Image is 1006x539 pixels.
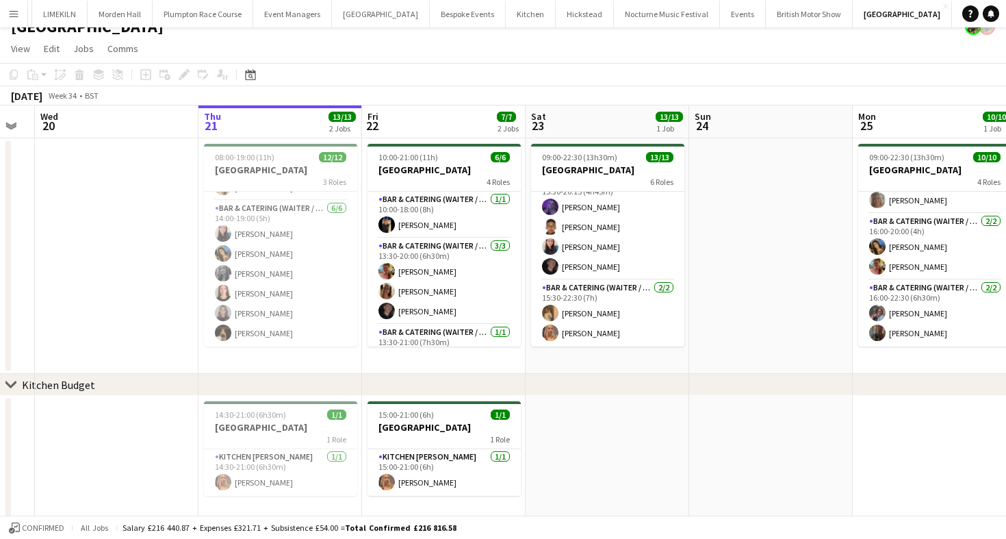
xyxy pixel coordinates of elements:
[323,177,346,187] span: 3 Roles
[720,1,766,27] button: Events
[204,201,357,347] app-card-role: Bar & Catering (Waiter / waitress)6/614:00-19:00 (5h)[PERSON_NAME][PERSON_NAME][PERSON_NAME][PERS...
[695,110,711,123] span: Sun
[531,164,684,176] h3: [GEOGRAPHIC_DATA]
[367,238,521,325] app-card-role: Bar & Catering (Waiter / waitress)3/313:30-20:00 (6h30m)[PERSON_NAME][PERSON_NAME][PERSON_NAME]
[153,1,253,27] button: Plumpton Race Course
[22,378,95,392] div: Kitchen Budget
[853,1,952,27] button: [GEOGRAPHIC_DATA]
[656,123,682,134] div: 1 Job
[490,434,510,444] span: 1 Role
[345,523,456,533] span: Total Confirmed £216 816.58
[38,118,58,134] span: 20
[32,1,88,27] button: LIMEKILN
[5,40,36,58] a: View
[487,177,510,187] span: 4 Roles
[531,174,684,280] app-card-role: Bar & Catering (Waiter / waitress)4/415:30-20:15 (4h45m)[PERSON_NAME][PERSON_NAME][PERSON_NAME][P...
[529,118,546,134] span: 23
[365,118,378,134] span: 22
[215,152,274,162] span: 08:00-19:00 (11h)
[856,118,876,134] span: 25
[215,410,286,420] span: 14:30-21:00 (6h30m)
[646,152,673,162] span: 13/13
[44,42,60,55] span: Edit
[614,1,720,27] button: Nocturne Music Festival
[204,401,357,496] app-job-card: 14:30-21:00 (6h30m)1/1[GEOGRAPHIC_DATA]1 RoleKitchen [PERSON_NAME]1/114:30-21:00 (6h30m)[PERSON_N...
[329,123,355,134] div: 2 Jobs
[7,521,66,536] button: Confirmed
[531,144,684,347] app-job-card: 09:00-22:30 (13h30m)13/13[GEOGRAPHIC_DATA]6 Roles13:30-22:30 (9h)[PERSON_NAME]Bar & Catering (Wai...
[367,421,521,434] h3: [GEOGRAPHIC_DATA]
[491,152,510,162] span: 6/6
[11,42,30,55] span: View
[326,434,346,444] span: 1 Role
[102,40,144,58] a: Comms
[328,112,356,122] span: 13/13
[88,1,153,27] button: Morden Hall
[367,449,521,496] app-card-role: Kitchen [PERSON_NAME]1/115:00-21:00 (6h)[PERSON_NAME]
[319,152,346,162] span: 12/12
[204,164,357,176] h3: [GEOGRAPHIC_DATA]
[869,152,944,162] span: 09:00-22:30 (13h30m)
[122,523,456,533] div: Salary £216 440.87 + Expenses £321.71 + Subsistence £54.00 =
[367,110,378,123] span: Fri
[68,40,99,58] a: Jobs
[650,177,673,187] span: 6 Roles
[498,123,519,134] div: 2 Jobs
[85,90,99,101] div: BST
[497,112,516,122] span: 7/7
[977,177,1001,187] span: 4 Roles
[367,164,521,176] h3: [GEOGRAPHIC_DATA]
[202,118,221,134] span: 21
[973,152,1001,162] span: 10/10
[204,421,357,434] h3: [GEOGRAPHIC_DATA]
[491,410,510,420] span: 1/1
[332,1,430,27] button: [GEOGRAPHIC_DATA]
[107,42,138,55] span: Comms
[506,1,556,27] button: Kitchen
[204,144,357,347] app-job-card: 08:00-19:00 (11h)12/12[GEOGRAPHIC_DATA]3 Roles[PERSON_NAME][PERSON_NAME][PERSON_NAME]Bar & Cateri...
[378,410,434,420] span: 15:00-21:00 (6h)
[656,112,683,122] span: 13/13
[38,40,65,58] a: Edit
[858,110,876,123] span: Mon
[253,1,332,27] button: Event Managers
[531,110,546,123] span: Sat
[204,110,221,123] span: Thu
[40,110,58,123] span: Wed
[22,523,64,533] span: Confirmed
[367,144,521,347] app-job-card: 10:00-21:00 (11h)6/6[GEOGRAPHIC_DATA]4 RolesBar & Catering (Waiter / waitress)1/110:00-18:00 (8h)...
[693,118,711,134] span: 24
[367,401,521,496] app-job-card: 15:00-21:00 (6h)1/1[GEOGRAPHIC_DATA]1 RoleKitchen [PERSON_NAME]1/115:00-21:00 (6h)[PERSON_NAME]
[378,152,438,162] span: 10:00-21:00 (11h)
[204,449,357,496] app-card-role: Kitchen [PERSON_NAME]1/114:30-21:00 (6h30m)[PERSON_NAME]
[78,523,111,533] span: All jobs
[327,410,346,420] span: 1/1
[367,325,521,371] app-card-role: Bar & Catering (Waiter / waitress)1/113:30-21:00 (7h30m)
[531,280,684,347] app-card-role: Bar & Catering (Waiter / waitress)2/215:30-22:30 (7h)[PERSON_NAME][PERSON_NAME]
[430,1,506,27] button: Bespoke Events
[367,192,521,238] app-card-role: Bar & Catering (Waiter / waitress)1/110:00-18:00 (8h)[PERSON_NAME]
[542,152,617,162] span: 09:00-22:30 (13h30m)
[556,1,614,27] button: Hickstead
[45,90,79,101] span: Week 34
[766,1,853,27] button: British Motor Show
[11,89,42,103] div: [DATE]
[73,42,94,55] span: Jobs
